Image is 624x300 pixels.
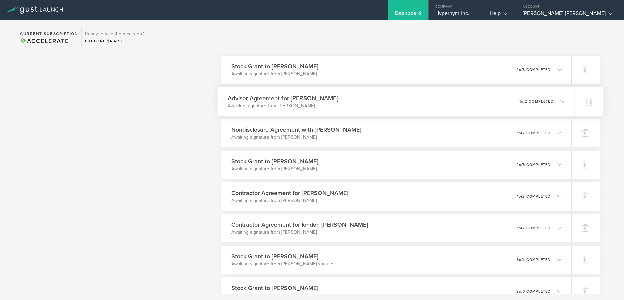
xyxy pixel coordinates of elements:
p: 3 4 completed [517,258,551,262]
h3: Stock Grant to [PERSON_NAME] [231,252,333,261]
h3: Stock Grant to [PERSON_NAME] [231,157,318,166]
p: Awaiting signature from [PERSON_NAME] [228,102,338,109]
span: Raise [106,39,124,43]
em: of [519,68,523,72]
em: of [521,99,524,103]
h3: Nondisclosure Agreement with [PERSON_NAME] [231,125,361,134]
p: Awaiting signature from [PERSON_NAME] [231,292,318,299]
p: Awaiting signature from [PERSON_NAME] [231,166,318,172]
h3: Stock Grant to [PERSON_NAME] [231,284,318,292]
p: Awaiting signature from [PERSON_NAME] [231,229,368,236]
h3: Contractor Agreement for [PERSON_NAME] [231,189,348,197]
span: Accelerate [20,37,69,45]
div: Hypernym Inc. [435,10,476,20]
em: of [519,226,522,230]
p: 1 2 completed [519,99,553,103]
div: Explore [85,38,144,44]
em: of [519,163,523,167]
p: 2 3 completed [516,68,551,72]
p: 1 2 completed [517,131,551,135]
div: Dashboard [395,10,422,20]
em: of [519,194,522,199]
p: 1 2 completed [517,226,551,230]
em: of [519,289,523,294]
h3: Ready to take the next step? [85,32,144,36]
p: 2 3 completed [516,163,551,167]
em: of [519,131,522,135]
p: Awaiting signature from [PERSON_NAME] [231,71,318,77]
div: Ready to take the next step?ExploreRaise [81,27,147,47]
h2: Current Subscription [20,32,78,36]
h3: Contractor Agreement for london [PERSON_NAME] [231,220,368,229]
p: Awaiting signature from [PERSON_NAME] spouse [231,261,333,267]
em: of [519,258,523,262]
div: [PERSON_NAME] [PERSON_NAME] [523,10,612,20]
p: 2 3 completed [516,290,551,293]
h3: Advisor Agreement for [PERSON_NAME] [228,94,338,103]
h3: Stock Grant to [PERSON_NAME] [231,62,318,71]
p: Awaiting signature from [PERSON_NAME] [231,197,348,204]
p: 1 2 completed [517,195,551,198]
p: Awaiting signature from [PERSON_NAME] [231,134,361,141]
div: Help [490,10,507,20]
